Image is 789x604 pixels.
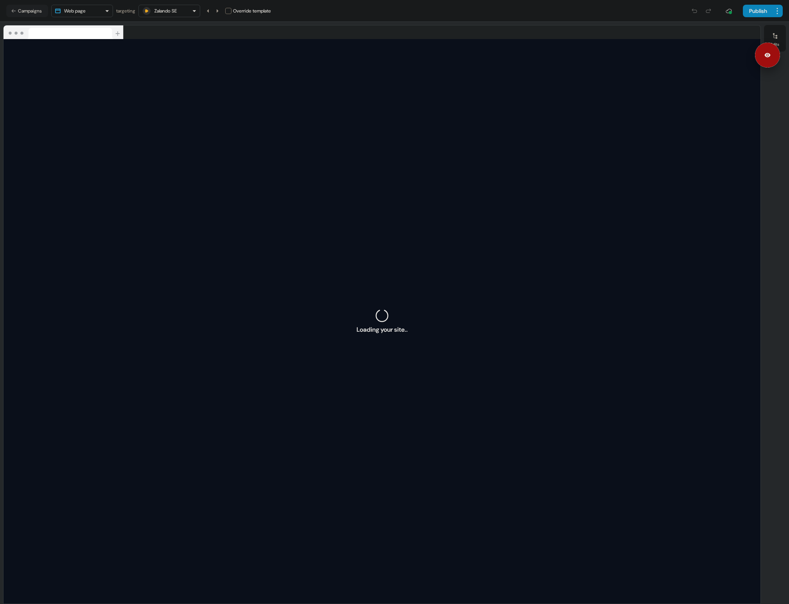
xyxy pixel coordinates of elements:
div: targeting [116,7,135,15]
div: Zalando SE [154,7,177,15]
div: Override template [233,7,271,15]
div: Web page [64,7,86,15]
button: Edits [764,30,786,47]
span: Loading your site.. [357,325,408,334]
button: Zalando SE [138,5,200,17]
button: Publish [743,5,772,17]
button: Campaigns [6,5,48,17]
img: Browser topbar [4,25,124,39]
